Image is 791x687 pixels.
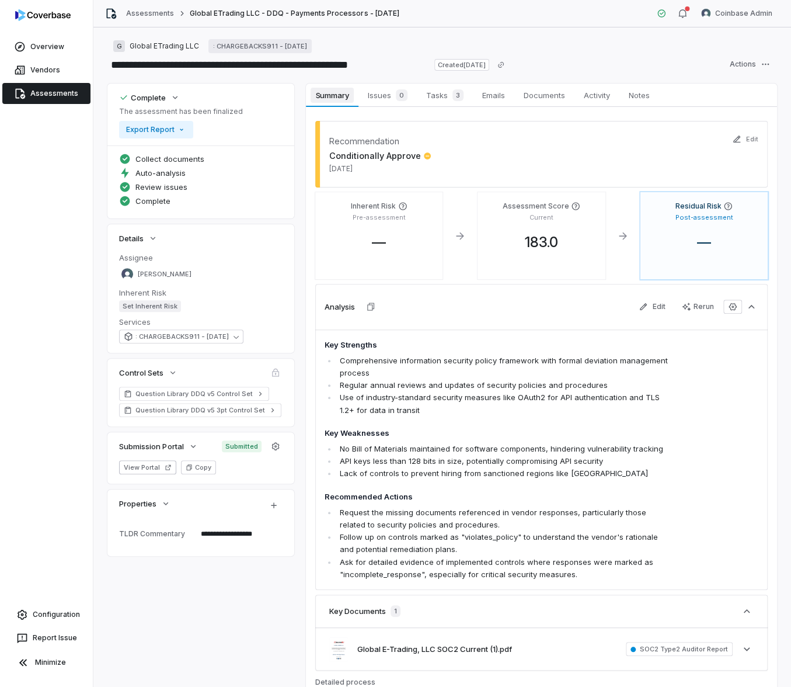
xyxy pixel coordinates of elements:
img: Nathan Struss avatar [121,268,133,280]
dt: Services [119,317,283,327]
button: Properties [116,493,174,514]
li: Ask for detailed evidence of implemented controls where responses were marked as "incomplete_resp... [337,556,671,581]
h4: Residual Risk [675,202,721,211]
h4: Key Strengths [325,339,671,351]
button: View Portal [119,460,176,474]
button: Report Issue [5,627,88,648]
span: Issues [363,87,412,103]
span: 3 [452,89,464,101]
li: Use of industry-standard security measures like OAuth2 for API authentication and TLS 1.2+ for da... [337,391,671,416]
span: SOC2 Type2 Auditor Report [626,642,733,656]
button: Minimize [5,651,88,674]
button: Copy [181,460,216,474]
a: : CHARGEBACKS911 - [DATE] [208,39,312,53]
span: — [688,234,720,251]
p: Pre-assessment [353,213,406,222]
span: 183.0 [515,234,567,251]
a: Question Library DDQ v5 Control Set [119,387,269,401]
dt: Assignee [119,252,283,263]
p: Post-assessment [675,213,733,222]
button: Edit [729,127,762,151]
a: Question Library DDQ v5 3pt Control Set [119,403,281,417]
dt: Recommendation [329,135,431,147]
button: Export Report [119,121,193,138]
span: 1 [391,605,400,617]
span: Control Sets [119,367,163,378]
span: 0 [396,89,407,101]
span: Coinbase Admin [715,9,772,18]
span: Details [119,233,144,244]
button: Details [116,228,161,249]
span: Global ETrading LLC [130,41,199,51]
span: — [363,234,395,251]
span: Review issues [135,182,187,192]
div: Rerun [682,302,714,311]
span: Conditionally Approve [329,150,431,162]
span: Emails [478,88,510,103]
h4: Recommended Actions [325,491,671,503]
button: Submission Portal [116,436,201,457]
button: Global E-Trading, LLC SOC2 Current (1).pdf [357,644,512,655]
button: Control Sets [116,362,181,383]
button: Copy link [490,54,511,75]
button: Actions [723,55,777,73]
span: Submitted [222,440,262,452]
span: Properties [119,498,156,509]
img: f6324021cd46498abcd4ffd155182e51.jpg [329,637,348,661]
span: Notes [624,88,654,103]
span: [PERSON_NAME] [138,270,191,279]
button: Rerun [675,298,721,315]
p: Current [529,213,553,222]
span: [DATE] [329,164,431,174]
a: Configuration [5,604,88,625]
h4: Key Weaknesses [325,428,671,439]
span: Global ETrading LLC - DDQ - Payments Processors - [DATE] [189,9,399,18]
a: Overview [2,36,90,57]
button: GGlobal ETrading LLC [110,36,203,57]
li: Request the missing documents referenced in vendor responses, particularly those related to secur... [337,506,671,531]
span: Complete [135,196,170,206]
li: No Bill of Materials maintained for software components, hindering vulnerability tracking [337,443,671,455]
a: Assessments [2,83,90,104]
span: Created [DATE] [434,59,489,71]
button: Complete [116,87,183,108]
li: Lack of controls to prevent hiring from sanctioned regions like [GEOGRAPHIC_DATA] [337,467,671,480]
img: Coinbase Admin avatar [701,9,710,18]
span: Activity [579,88,615,103]
li: Comprehensive information security policy framework with formal deviation management process [337,355,671,379]
li: API keys less than 128 bits in size, potentially compromising API security [337,455,671,467]
span: Documents [519,88,570,103]
button: Edit [632,298,672,315]
h3: Analysis [325,301,355,312]
a: Assessments [126,9,174,18]
span: Set Inherent Risk [119,300,181,312]
li: Follow up on controls marked as "violates_policy" to understand the vendor's rationale and potent... [337,531,671,556]
li: Regular annual reviews and updates of security policies and procedures [337,379,671,391]
a: Vendors [2,60,90,81]
button: Coinbase Admin avatarCoinbase Admin [694,5,779,22]
span: : CHARGEBACKS911 - Jun 23 [135,332,229,341]
h4: Inherent Risk [351,202,396,211]
span: Auto-analysis [135,168,186,178]
span: Submission Portal [119,441,184,452]
span: Tasks [421,87,468,103]
dt: Inherent Risk [119,287,283,298]
span: Question Library DDQ v5 Control Set [135,389,253,398]
span: Question Library DDQ v5 3pt Control Set [135,405,265,415]
span: Summary [311,88,353,103]
div: TLDR Commentary [119,529,196,538]
p: The assessment has been finalized [119,107,243,116]
span: Collect documents [135,154,204,164]
img: logo-D7KZi-bG.svg [15,9,71,21]
h3: Key Documents [329,606,386,616]
div: Complete [119,92,166,103]
h4: Assessment Score [502,202,569,211]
